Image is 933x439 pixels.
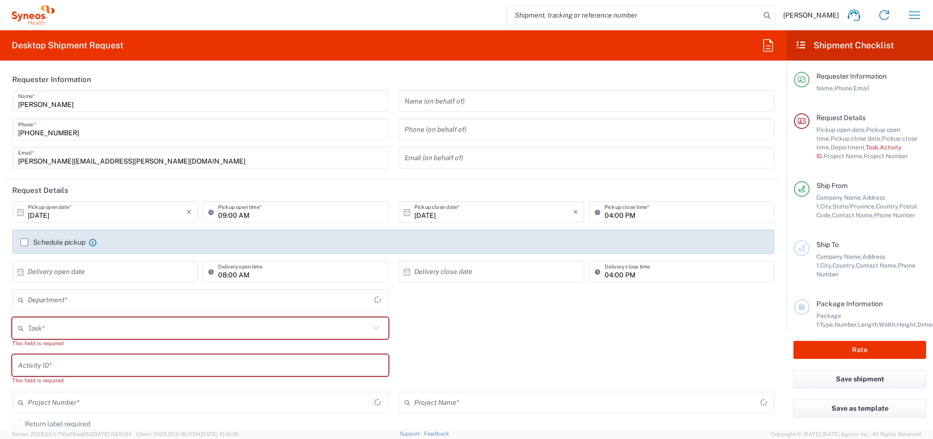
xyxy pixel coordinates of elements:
label: Return label required [12,420,90,428]
span: Copyright © [DATE]-[DATE] Agistix Inc., All Rights Reserved [771,430,921,439]
span: [DATE] 10:16:38 [201,431,239,437]
span: Length, [858,321,879,328]
button: Rate [793,341,926,359]
span: Pickup open date, [816,126,866,133]
a: Support [400,431,424,437]
div: This field is required [12,339,388,348]
a: Feedback [424,431,449,437]
span: Type, [820,321,834,328]
span: Company Name, [816,253,862,260]
span: [DATE] 09:51:04 [92,431,132,437]
h2: Shipment Checklist [795,40,894,51]
h2: Requester Information [12,75,91,84]
div: This field is required [12,376,388,385]
span: Department, [831,144,866,151]
span: Width, [879,321,897,328]
span: Country, [832,262,856,269]
span: Requester Information [816,72,887,80]
span: Request Details [816,114,866,122]
span: Task, [866,144,880,151]
span: Country, [876,203,899,210]
span: [PERSON_NAME] [783,11,839,20]
span: State/Province, [832,203,876,210]
span: Client: 2025.20.0-8b113f4 [136,431,239,437]
span: Project Number [864,152,908,160]
span: Phone, [834,84,853,92]
span: Package 1: [816,312,841,328]
span: City, [820,262,832,269]
h2: Request Details [12,186,68,195]
h2: Desktop Shipment Request [12,40,123,51]
span: City, [820,203,832,210]
span: Phone Number [874,211,915,219]
button: Save shipment [793,370,926,388]
span: Height, [897,321,917,328]
span: Contact Name, [832,211,874,219]
span: Ship To [816,241,839,249]
span: Contact Name, [856,262,898,269]
label: Schedule pickup [20,238,85,246]
input: Shipment, tracking or reference number [507,6,760,24]
span: Name, [816,84,834,92]
span: Project Name, [824,152,864,160]
span: Server: 2025.20.0-710e05ee653 [12,431,132,437]
i: × [186,204,192,220]
span: Package Information [816,300,883,308]
span: Ship From [816,182,848,189]
i: × [573,204,578,220]
span: Pickup close date, [831,135,882,142]
span: Email [853,84,870,92]
span: Number, [834,321,858,328]
span: Company Name, [816,194,862,201]
button: Save as template [793,399,926,418]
